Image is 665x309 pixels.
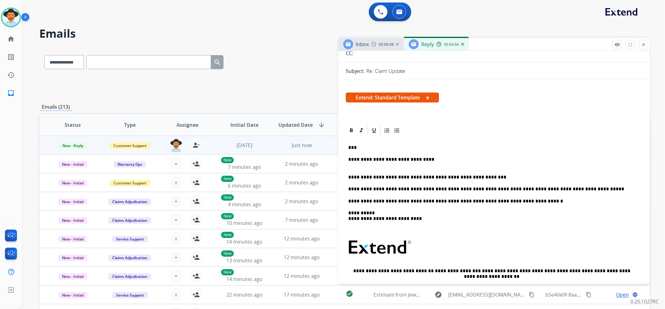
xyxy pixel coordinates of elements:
[284,291,320,298] span: 17 minutes ago
[192,160,200,168] mat-icon: person_add
[39,103,72,111] p: Emails (213)
[7,53,15,61] mat-icon: list_alt
[7,71,15,79] mat-icon: history
[58,236,87,242] span: New - Initial
[228,182,261,189] span: 6 minutes ago
[110,142,150,149] span: Customer Support
[614,42,620,47] mat-icon: remove_red_eye
[237,142,252,149] span: [DATE]
[65,121,81,129] span: Status
[59,142,87,149] span: New - Reply
[318,121,325,129] mat-icon: arrow_downward
[529,292,534,297] mat-icon: content_copy
[628,42,633,47] mat-icon: fullscreen
[284,235,320,242] span: 12 minutes ago
[58,254,87,261] span: New - Initial
[226,257,263,264] span: 13 minutes ago
[366,67,405,75] p: Re: Claim Update
[444,42,459,47] span: 00:04:54
[192,179,200,186] mat-icon: person_add
[175,197,177,205] span: +
[285,160,318,167] span: 2 minutes ago
[7,35,15,43] mat-icon: home
[175,291,177,298] span: +
[379,42,394,47] span: 00:06:09
[285,198,318,205] span: 2 minutes ago
[175,272,177,280] span: +
[192,291,200,298] mat-icon: person_add
[2,9,20,26] img: avatar
[226,291,263,298] span: 22 minutes ago
[110,180,150,186] span: Customer Support
[108,217,151,224] span: Claims Adjudication
[630,298,659,305] p: 0.20.1027RC
[346,290,353,297] mat-icon: check_circle
[226,276,263,283] span: 14 minutes ago
[58,273,87,280] span: New - Initial
[58,180,87,186] span: New - Initial
[357,126,366,135] div: Italic
[7,89,15,97] mat-icon: inbox
[214,59,221,66] mat-icon: search
[230,121,258,129] span: Initial Date
[616,291,629,298] span: Open
[39,27,650,40] h2: Emails
[175,216,177,224] span: +
[176,121,198,129] span: Assignee
[175,179,177,186] span: +
[58,217,87,224] span: New - Initial
[226,238,263,245] span: 14 minutes ago
[112,236,148,242] span: Service Support
[228,164,261,170] span: 7 minutes ago
[175,160,177,168] span: +
[586,292,591,297] mat-icon: content_copy
[221,250,234,257] p: New
[192,254,200,261] mat-icon: person_add
[546,291,640,298] span: b5e40e0f-8aa6-49b7-9bb1-f084942ae698
[426,94,429,101] button: x
[374,291,601,298] span: Estimate from Jewel-Craft, Estimate for EXTEND Job # 5713091019 Customer: DORJSUREN OTGON
[170,288,182,301] button: +
[170,232,182,245] button: +
[285,216,318,223] span: 7 minutes ago
[221,157,234,163] p: New
[382,126,392,135] div: Ordered List
[284,254,320,261] span: 12 minutes ago
[346,50,353,57] p: CC:
[278,121,313,129] span: Updated Date
[170,176,182,189] button: +
[114,161,146,168] span: Warranty Ops
[192,197,200,205] mat-icon: person_add
[58,198,87,205] span: New - Initial
[175,235,177,242] span: +
[369,126,379,135] div: Underline
[58,161,87,168] span: New - Initial
[285,179,318,186] span: 2 minutes ago
[170,270,182,282] button: +
[170,158,182,170] button: +
[226,220,263,226] span: 10 minutes ago
[292,142,312,149] span: Just now
[124,121,136,129] span: Type
[284,273,320,279] span: 12 minutes ago
[192,141,200,149] mat-icon: person_remove
[170,195,182,207] button: +
[421,41,434,48] span: Reply
[347,126,356,135] div: Bold
[221,213,234,219] p: New
[192,235,200,242] mat-icon: person_add
[192,272,200,280] mat-icon: person_add
[112,292,148,298] span: Service Support
[58,292,87,298] span: New - Initial
[170,214,182,226] button: +
[641,42,646,47] mat-icon: close
[108,273,151,280] span: Claims Adjudication
[108,254,151,261] span: Claims Adjudication
[228,201,261,208] span: 4 minutes ago
[170,251,182,264] button: +
[192,216,200,224] mat-icon: person_add
[392,126,402,135] div: Bullet List
[221,194,234,201] p: New
[175,254,177,261] span: +
[346,67,364,75] p: Subject:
